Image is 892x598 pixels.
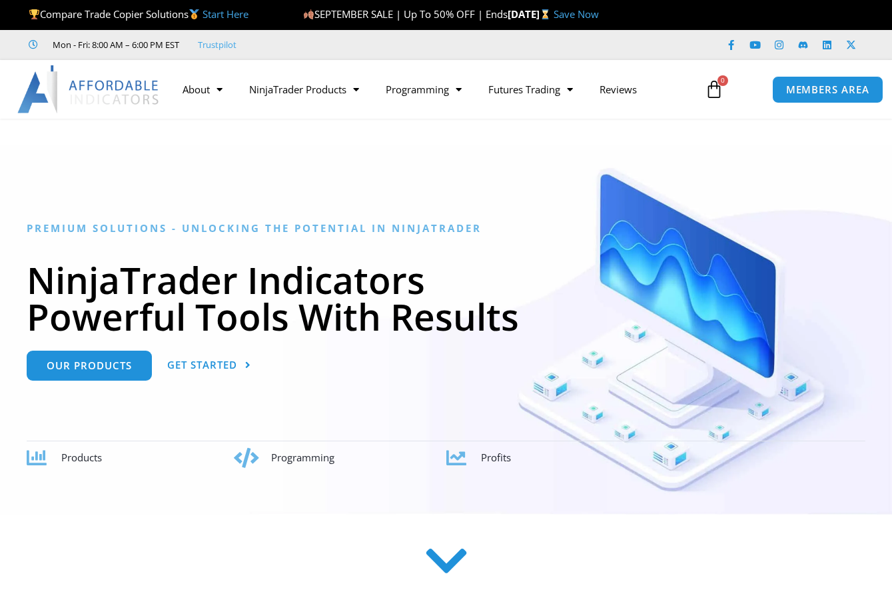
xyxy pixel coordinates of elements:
span: MEMBERS AREA [786,85,869,95]
span: Get Started [167,360,237,370]
nav: Menu [169,74,695,105]
span: Our Products [47,361,132,371]
img: 🏆 [29,9,39,19]
a: 0 [685,70,743,109]
h1: NinjaTrader Indicators Powerful Tools With Results [27,261,865,335]
img: LogoAI | Affordable Indicators – NinjaTrader [17,65,161,113]
span: Compare Trade Copier Solutions [29,7,248,21]
img: 🍂 [304,9,314,19]
span: Products [61,451,102,464]
span: Profits [481,451,511,464]
a: About [169,74,236,105]
a: MEMBERS AREA [772,76,883,103]
a: NinjaTrader Products [236,74,372,105]
span: Programming [271,451,334,464]
a: Programming [372,74,475,105]
img: ⌛ [540,9,550,19]
img: 🥇 [189,9,199,19]
span: SEPTEMBER SALE | Up To 50% OFF | Ends [303,7,508,21]
a: Futures Trading [475,74,586,105]
a: Trustpilot [198,37,236,53]
h6: Premium Solutions - Unlocking the Potential in NinjaTrader [27,222,865,235]
a: Get Started [167,351,251,381]
span: Mon - Fri: 8:00 AM – 6:00 PM EST [49,37,179,53]
a: Reviews [586,74,650,105]
a: Start Here [203,7,248,21]
a: Our Products [27,351,152,381]
span: 0 [717,75,728,86]
strong: [DATE] [508,7,554,21]
a: Save Now [554,7,599,21]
